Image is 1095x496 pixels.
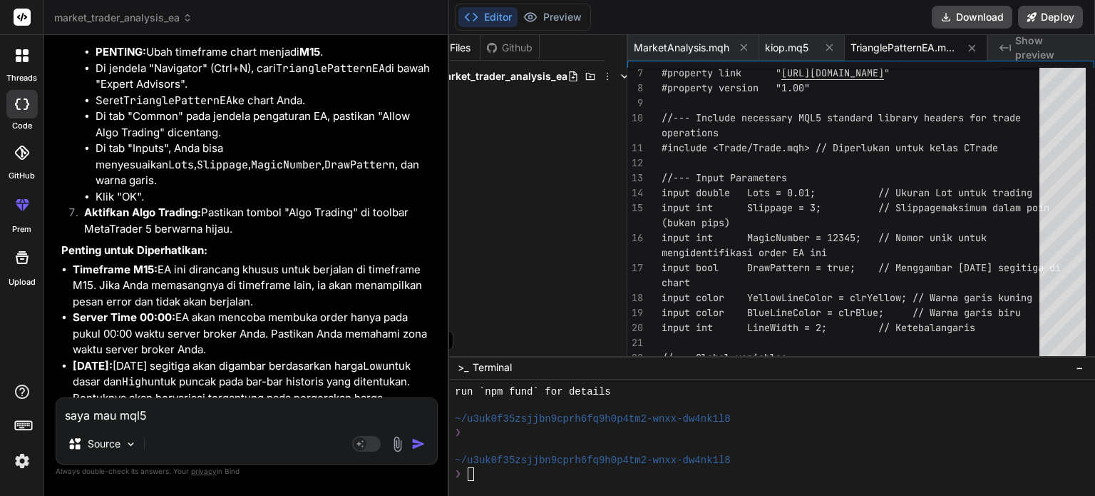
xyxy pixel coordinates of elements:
span: //--- Global variables [662,351,787,364]
span: operations [662,126,719,139]
li: Di tab "Inputs", Anda bisa menyesuaikan , , , , dan warna garis. [96,141,435,189]
div: 18 [627,290,643,305]
li: Di tab "Common" pada jendela pengaturan EA, pastikan "Allow Algo Trading" dicentang. [96,108,435,141]
span: chart [662,276,690,289]
code: MagicNumber [251,158,322,172]
span: as CTrade [947,141,998,154]
strong: PENTING: [96,45,146,59]
div: 21 [627,335,643,350]
img: attachment [389,436,406,452]
div: 22 [627,350,643,365]
span: (bukan pips) [662,216,730,229]
span: Show preview [1015,34,1084,62]
code: DrawPattern [324,158,395,172]
div: 20 [627,320,643,335]
li: Di jendela "Navigator" (Ctrl+N), cari di bawah "Expert Advisors". [96,61,435,93]
code: TrianglePatternEA [123,93,232,108]
span: input int Slippage = 3; // Slippage [662,201,941,214]
p: Source [88,437,120,451]
li: Seret ke chart Anda. [96,93,435,109]
span: market_trader_analysis_ea [436,69,567,83]
strong: Aktifkan Algo Trading: [84,206,201,219]
span: market_trader_analysis_ea [54,11,192,25]
label: prem [12,223,31,236]
label: GitHub [9,170,35,182]
li: Ubah timeframe chart menjadi . [96,44,435,61]
label: Upload [9,276,36,288]
div: Files [428,41,480,55]
li: [DATE] segitiga akan digambar berdasarkan harga untuk dasar dan untuk puncak pada bar-bar histori... [73,358,435,407]
span: //--- Input Parameters [662,171,787,184]
code: Slippage [197,158,248,172]
div: 9 [627,96,643,111]
span: input bool DrawPattern = true; // Menggamba [662,261,947,274]
p: Always double-check its answers. Your in Bind [56,465,438,478]
span: " [884,66,890,79]
div: 10 [627,111,643,126]
span: >_ [458,360,468,375]
span: input int LineWidth = 2; // Ketebalan [662,321,947,334]
label: threads [6,72,37,84]
label: code [12,120,32,132]
span: maksimum dalam poin [941,201,1049,214]
div: 17 [627,260,643,275]
span: ~/u3uk0f35zsjjbn9cprh6fq9h0p4tm2-wnxx-dw4nk1l8 [455,413,730,426]
button: Deploy [1018,6,1083,29]
strong: Penting untuk Diperhatikan: [61,243,207,257]
strong: [DATE]: [73,359,113,373]
button: Preview [518,7,587,27]
span: TrianglePatternEA.mq5 [850,41,957,55]
span: #property link " [662,66,781,79]
button: Download [932,6,1012,29]
span: na garis biru [947,306,1021,319]
span: input color BlueLineColor = clrBlue; // War [662,306,947,319]
code: Lots [168,158,194,172]
span: #property version "1.00" [662,81,810,94]
div: 8 [627,81,643,96]
div: 15 [627,201,643,216]
strong: Timeframe M15: [73,263,158,276]
span: k untuk [947,231,987,244]
div: 7 [627,66,643,81]
div: 11 [627,141,643,156]
span: #include <Trade/Trade.mqh> // Diperlukan untuk kel [662,141,947,154]
div: 12 [627,156,643,171]
span: r [DATE] segitiga di [947,261,1061,274]
strong: Server Time 00:00: [73,310,175,324]
span: Terminal [473,360,512,375]
div: 16 [627,231,643,246]
span: input int MagicNumber = 12345; // Nomor uni [662,231,947,244]
span: garis [947,321,975,334]
span: na garis kuning [947,291,1032,304]
span: privacy [191,467,217,475]
span: ❯ [455,467,462,481]
button: − [1073,356,1086,379]
div: 14 [627,186,643,201]
div: Github [480,41,539,55]
span: mengidentifikasi order EA ini [662,246,827,259]
img: icon [411,437,426,451]
span: MarketAnalysis.mqh [634,41,729,55]
li: EA akan mencoba membuka order hanya pada pukul 00:00 waktu server broker Anda. Pastikan Anda mema... [73,310,435,358]
button: Editor [458,7,518,27]
li: Klik "OK". [96,189,435,206]
span: kiop.mq5 [765,41,808,55]
span: ers for trade [947,111,1021,124]
div: 19 [627,305,643,320]
code: Low [363,359,382,373]
span: − [1076,360,1084,375]
div: 13 [627,171,643,186]
span: t untuk trading [947,186,1032,199]
span: ~/u3uk0f35zsjjbn9cprh6fq9h0p4tm2-wnxx-dw4nk1l8 [455,454,730,467]
span: //--- Include necessary MQL5 standard library head [662,111,947,124]
img: settings [10,449,34,473]
img: Pick Models [125,438,137,450]
span: [URL][DOMAIN_NAME] [781,66,884,79]
code: TrianglePatternEA [276,61,385,76]
strong: M15 [299,45,320,59]
li: EA ini dirancang khusus untuk berjalan di timeframe M15. Jika Anda memasangnya di timeframe lain,... [73,262,435,310]
span: ❯ [455,426,462,440]
li: Pastikan tombol "Algo Trading" di toolbar MetaTrader 5 berwarna hijau. [73,205,435,237]
span: run `npm fund` for details [455,385,610,399]
code: High [122,375,148,389]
